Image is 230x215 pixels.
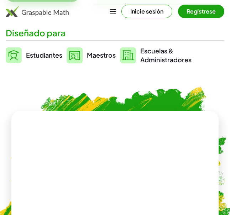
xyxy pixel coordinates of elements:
button: Regístrese [178,5,224,18]
img: svg%3e [6,47,22,63]
img: svg%3e [120,47,136,63]
button: Inicie sesión [121,5,172,18]
video: Qué es esto? Esto es una notación dinámica de matemáticas. La notación dinámica de las matemática... [62,145,168,199]
span: Escuelas & Administradores [140,46,192,64]
img: svg%3e [67,47,83,63]
span: Maestros [87,51,116,59]
a: Maestros [67,46,116,64]
a: Estudiantes [6,46,62,64]
div: Diseñado para [6,27,224,39]
a: Escuelas &Administradores [120,46,192,64]
span: Estudiantes [26,51,62,59]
